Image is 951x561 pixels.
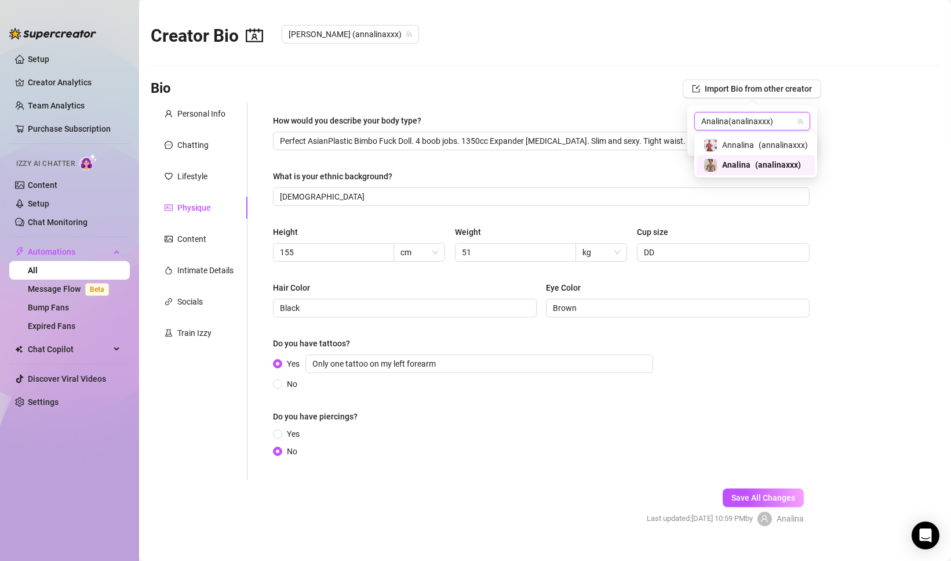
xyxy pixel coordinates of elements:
a: Bump Fans [28,303,69,312]
label: How would you describe your body type? [273,114,429,127]
a: Setup [28,199,49,208]
span: link [165,298,173,306]
span: experiment [165,329,173,337]
a: Discover Viral Videos [28,374,106,383]
img: Chat Copilot [15,345,23,353]
span: Yes [282,354,658,373]
input: How would you describe your body type? [280,135,766,147]
span: user [760,515,768,523]
span: Annalina [722,139,754,151]
span: Import Bio from other creator [705,84,812,93]
span: Chat Copilot [28,340,110,359]
img: AI Chatter [79,154,97,171]
h2: Creator Bio [151,25,263,47]
div: Do you have tattoos? [273,337,350,350]
span: No [282,378,302,390]
span: team [406,31,413,38]
label: Do you have piercings? [273,410,366,423]
a: Content [28,180,57,190]
div: Eye Color [546,281,581,294]
div: Socials [177,295,203,308]
div: Open Intercom Messenger [912,522,939,549]
div: Height [273,226,298,238]
span: ( analinaxxx ) [755,158,801,171]
div: Chatting [177,139,209,151]
span: team [797,118,804,125]
a: Setup [28,55,49,64]
span: picture [165,235,173,243]
label: Eye Color [546,281,589,294]
label: Hair Color [273,281,318,294]
div: Lifestyle [177,170,207,183]
span: ( analinaxxx ) [728,117,773,126]
div: What is your ethnic background? [273,170,392,183]
input: Weight [462,246,567,259]
span: user [165,110,173,118]
a: Chat Monitoring [28,218,88,227]
div: Personal Info [177,107,225,120]
img: logo-BBDzfeDw.svg [9,28,96,39]
div: Intimate Details [177,264,234,277]
span: Analina [777,512,804,525]
span: fire [165,266,173,274]
span: No [282,445,302,458]
span: ( annalinaxxx ) [759,139,808,151]
input: Eye Color [553,302,800,314]
a: Message FlowBeta [28,284,114,294]
div: Weight [455,226,481,238]
span: thunderbolt [15,247,24,256]
span: contacts [246,27,263,44]
span: Yes [282,428,304,440]
a: All [28,266,38,275]
a: Team Analytics [28,101,85,110]
input: Hair Color [280,302,527,314]
img: Analina [704,159,717,172]
span: message [165,141,173,149]
a: Purchase Subscription [28,120,121,138]
span: Analina [701,117,728,126]
a: Creator Analytics [28,73,121,92]
span: cm [400,244,438,261]
span: kg [582,244,620,261]
span: Annalina (annalinaxxx) [289,26,412,43]
label: Do you have tattoos? [273,337,358,350]
a: Expired Fans [28,321,75,331]
input: Yes [305,354,653,373]
label: What is your ethnic background? [273,170,400,183]
div: Do you have piercings? [273,410,358,423]
h3: Bio [151,79,171,98]
div: Content [177,233,206,245]
div: Cup size [637,226,668,238]
button: Import Bio from other creator [683,79,821,98]
span: heart [165,172,173,180]
span: Analina [722,158,750,171]
div: Physique [177,201,210,214]
input: Height [280,246,385,259]
span: Beta [85,283,109,296]
button: Save All Changes [723,488,804,507]
div: Hair Color [273,281,310,294]
a: Settings [28,397,59,407]
label: Weight [455,226,489,238]
label: Cup size [637,226,676,238]
label: Height [273,226,306,238]
span: Save All Changes [731,493,795,502]
span: Automations [28,243,110,261]
div: How would you describe your body type? [273,114,421,127]
span: Izzy AI Chatter [16,158,75,169]
img: Annalina [704,139,717,151]
input: Cup size [644,246,800,259]
span: idcard [165,204,173,212]
input: What is your ethnic background? [280,190,800,203]
div: Train Izzy [177,327,212,339]
span: Last updated: [DATE] 10:59 PM by [647,513,753,524]
span: import [692,85,700,93]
